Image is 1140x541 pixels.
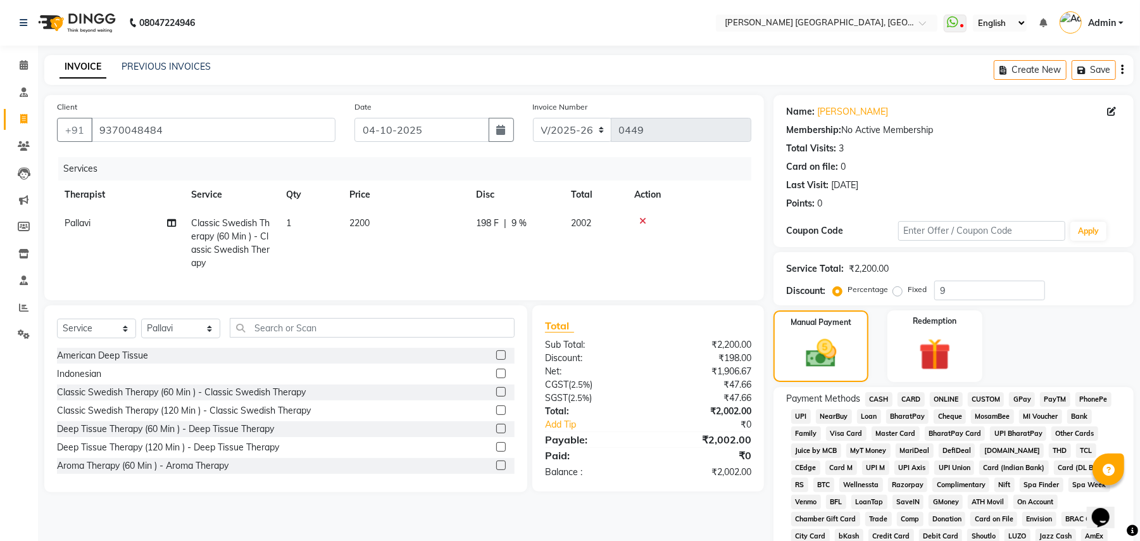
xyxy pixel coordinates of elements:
[791,512,860,526] span: Chamber Gift Card
[930,392,963,407] span: ONLINE
[817,197,822,210] div: 0
[791,461,820,475] span: CEdge
[648,448,761,463] div: ₹0
[648,338,761,352] div: ₹2,200.00
[279,181,342,209] th: Qty
[342,181,468,209] th: Price
[570,393,589,403] span: 2.5%
[57,423,274,436] div: Deep Tissue Therapy (60 Min ) - Deep Tissue Therapy
[536,448,648,463] div: Paid:
[826,426,867,441] span: Visa Card
[1070,222,1106,241] button: Apply
[511,217,527,230] span: 9 %
[648,466,761,479] div: ₹2,002.00
[786,262,844,276] div: Service Total:
[536,378,648,391] div: ( )
[533,101,588,113] label: Invoice Number
[57,118,92,142] button: +91
[786,124,841,137] div: Membership:
[968,392,1005,407] span: CUSTOM
[796,336,846,371] img: _cash.svg
[648,365,761,378] div: ₹1,906.67
[57,101,77,113] label: Client
[831,179,858,192] div: [DATE]
[476,217,499,230] span: 198 F
[60,56,106,79] a: INVOICE
[934,409,966,424] span: Cheque
[122,61,211,72] a: PREVIOUS INVOICES
[786,197,815,210] div: Points:
[57,181,184,209] th: Therapist
[816,409,852,424] span: NearBuy
[91,118,335,142] input: Search by Name/Mobile/Email/Code
[536,432,648,447] div: Payable:
[563,181,627,209] th: Total
[571,379,590,390] span: 2.5%
[786,224,898,238] div: Coupon Code
[865,392,893,407] span: CASH
[971,409,1014,424] span: MosamBee
[994,478,1015,492] span: Nift
[545,319,574,333] span: Total
[994,60,1067,80] button: Create New
[786,179,829,192] div: Last Visit:
[939,443,975,458] span: DefiDeal
[979,461,1049,475] span: Card (Indian Bank)
[1075,392,1112,407] span: PhonePe
[648,391,761,405] div: ₹47.66
[886,409,929,424] span: BharatPay
[826,495,846,509] span: BFL
[667,418,761,431] div: ₹0
[139,5,195,41] b: 08047224946
[1013,495,1058,509] span: On Account
[968,495,1008,509] span: ATH Movil
[932,478,989,492] span: Complimentary
[934,461,974,475] span: UPI Union
[791,409,811,424] span: UPI
[65,217,91,229] span: Pallavi
[980,443,1044,458] span: [DOMAIN_NAME]
[1060,11,1082,34] img: Admin
[865,512,892,526] span: Trade
[536,352,648,365] div: Discount:
[286,217,291,229] span: 1
[1068,478,1110,492] span: Spa Week
[354,101,372,113] label: Date
[1049,443,1071,458] span: THD
[1019,409,1062,424] span: MI Voucher
[893,495,924,509] span: SaveIN
[349,217,370,229] span: 2200
[786,160,838,174] div: Card on file:
[57,441,279,454] div: Deep Tissue Therapy (120 Min ) - Deep Tissue Therapy
[839,478,883,492] span: Wellnessta
[894,461,930,475] span: UPI Axis
[786,105,815,118] div: Name:
[1040,392,1070,407] span: PayTM
[791,426,821,441] span: Family
[897,512,924,526] span: Comp
[627,181,751,209] th: Action
[58,157,761,181] div: Services
[929,495,963,509] span: GMoney
[846,443,891,458] span: MyT Money
[32,5,119,41] img: logo
[817,105,888,118] a: [PERSON_NAME]
[898,221,1065,241] input: Enter Offer / Coupon Code
[786,124,1121,137] div: No Active Membership
[57,404,311,417] div: Classic Swedish Therapy (120 Min ) - Classic Swedish Therapy
[862,461,889,475] span: UPI M
[191,217,270,269] span: Classic Swedish Therapy (60 Min ) - Classic Swedish Therapy
[536,405,648,418] div: Total:
[1062,512,1106,526] span: BRAC Card
[1088,16,1116,30] span: Admin
[1051,426,1098,441] span: Other Cards
[1072,60,1116,80] button: Save
[1009,392,1035,407] span: GPay
[1067,409,1092,424] span: Bank
[1087,490,1127,528] iframe: chat widget
[929,512,966,526] span: Donation
[648,352,761,365] div: ₹198.00
[839,142,844,155] div: 3
[648,432,761,447] div: ₹2,002.00
[913,315,956,327] label: Redemption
